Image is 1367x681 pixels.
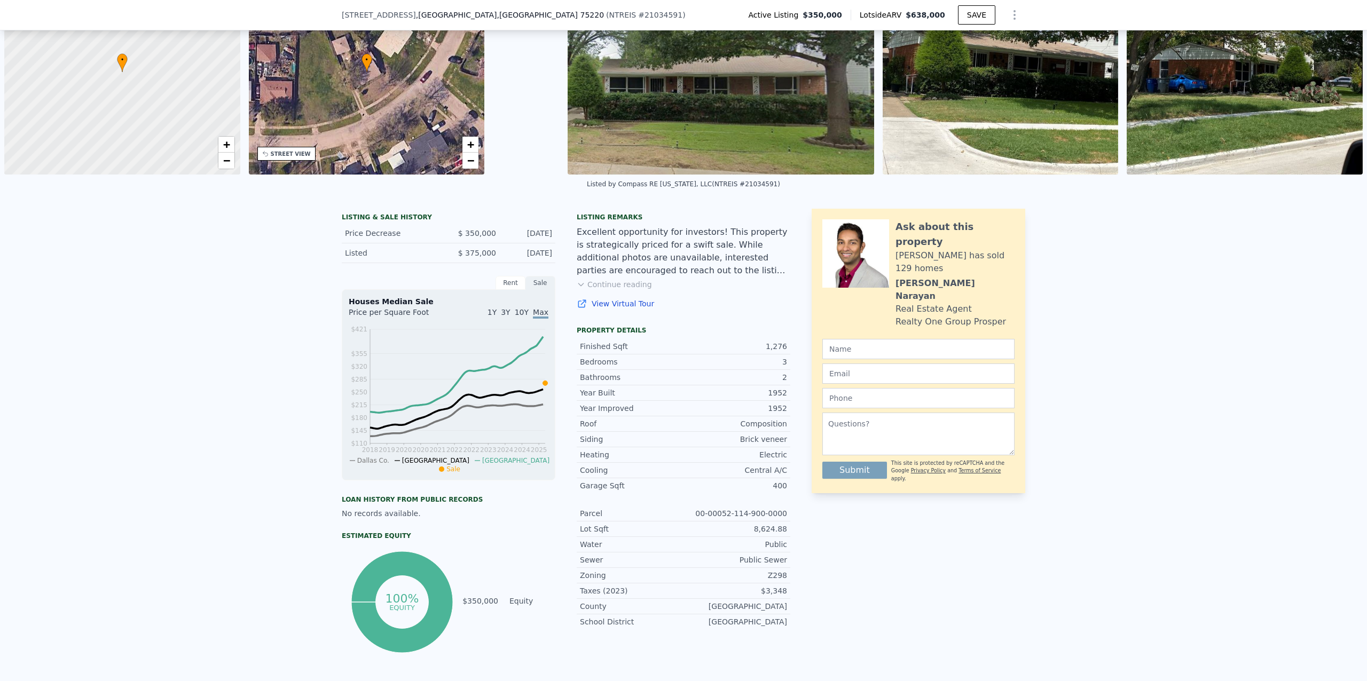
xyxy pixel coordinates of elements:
span: 10Y [515,308,529,316]
div: Property details [577,326,790,335]
span: [STREET_ADDRESS] [342,10,416,20]
span: + [467,138,474,151]
a: Zoom out [462,153,478,169]
tspan: $110 [351,440,367,447]
span: $350,000 [803,10,842,20]
button: Continue reading [577,279,652,290]
div: [DATE] [505,228,552,239]
tspan: 2020 [396,446,412,454]
tspan: $421 [351,326,367,333]
a: Terms of Service [959,468,1001,473]
div: Z298 [683,570,787,581]
div: $3,348 [683,585,787,596]
tspan: 2024 [514,446,530,454]
a: View Virtual Tour [577,298,790,309]
div: Bathrooms [580,372,683,383]
div: Ask about this property [895,219,1015,249]
div: 00-00052-114-900-0000 [683,508,787,519]
div: Heating [580,449,683,460]
div: Year Improved [580,403,683,414]
div: Price per Square Foot [349,307,449,324]
div: Garage Sqft [580,480,683,491]
span: Active Listing [748,10,803,20]
tspan: $180 [351,414,367,422]
tspan: $355 [351,350,367,358]
div: 2 [683,372,787,383]
div: Sewer [580,555,683,565]
div: [DATE] [505,248,552,258]
input: Name [822,339,1015,359]
tspan: $215 [351,401,367,409]
div: School District [580,616,683,627]
span: $ 350,000 [458,229,496,237]
div: Real Estate Agent [895,303,972,315]
div: Zoning [580,570,683,581]
td: $350,000 [462,595,499,607]
div: Excellent opportunity for investors! This property is strategically priced for a swift sale. Whil... [577,226,790,277]
button: Show Options [1004,4,1025,26]
div: • [117,53,128,72]
div: Central A/C [683,465,787,476]
div: County [580,601,683,612]
span: + [223,138,230,151]
div: Taxes (2023) [580,585,683,596]
div: 1952 [683,387,787,398]
tspan: 2022 [446,446,463,454]
div: Public Sewer [683,555,787,565]
div: Electric [683,449,787,460]
span: • [362,55,372,65]
a: Zoom in [218,137,234,153]
div: Listed [345,248,440,258]
div: Rent [496,276,525,290]
span: 1Y [488,308,497,316]
tspan: 2023 [480,446,497,454]
div: Bedrooms [580,357,683,367]
div: Sale [525,276,555,290]
tspan: $145 [351,427,367,434]
div: Public [683,539,787,550]
div: No records available. [342,508,555,519]
button: SAVE [958,5,995,25]
tspan: $285 [351,376,367,383]
div: Listing remarks [577,213,790,221]
tspan: 2018 [362,446,379,454]
a: Zoom in [462,137,478,153]
span: [GEOGRAPHIC_DATA] [482,457,549,464]
div: 1952 [683,403,787,414]
div: Estimated Equity [342,532,555,540]
div: Realty One Group Prosper [895,315,1006,328]
div: 1,276 [683,341,787,352]
a: Privacy Policy [911,468,946,473]
span: [GEOGRAPHIC_DATA] [402,457,469,464]
span: 3Y [501,308,510,316]
div: [PERSON_NAME] has sold 129 homes [895,249,1015,275]
span: Dallas Co. [357,457,389,464]
tspan: equity [389,603,415,611]
div: Water [580,539,683,550]
span: $ 375,000 [458,249,496,257]
div: Siding [580,434,683,445]
div: Listed by Compass RE [US_STATE], LLC (NTREIS #21034591) [587,180,780,188]
span: − [467,154,474,167]
span: − [223,154,230,167]
input: Phone [822,388,1015,408]
div: This site is protected by reCAPTCHA and the Google and apply. [891,460,1015,482]
span: NTREIS [609,11,637,19]
tspan: 2025 [531,446,547,454]
tspan: 2019 [379,446,395,454]
span: Lotside ARV [860,10,906,20]
div: [GEOGRAPHIC_DATA] [683,601,787,612]
div: [PERSON_NAME] Narayan [895,277,1015,303]
span: # 21034591 [638,11,682,19]
div: ( ) [606,10,686,20]
div: Cooling [580,465,683,476]
div: 400 [683,480,787,491]
div: Year Built [580,387,683,398]
span: $638,000 [906,11,945,19]
span: , [GEOGRAPHIC_DATA] [416,10,604,20]
span: Max [533,308,548,319]
div: Loan history from public records [342,495,555,504]
div: STREET VIEW [271,150,311,158]
div: • [362,53,372,72]
div: [GEOGRAPHIC_DATA] [683,616,787,627]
